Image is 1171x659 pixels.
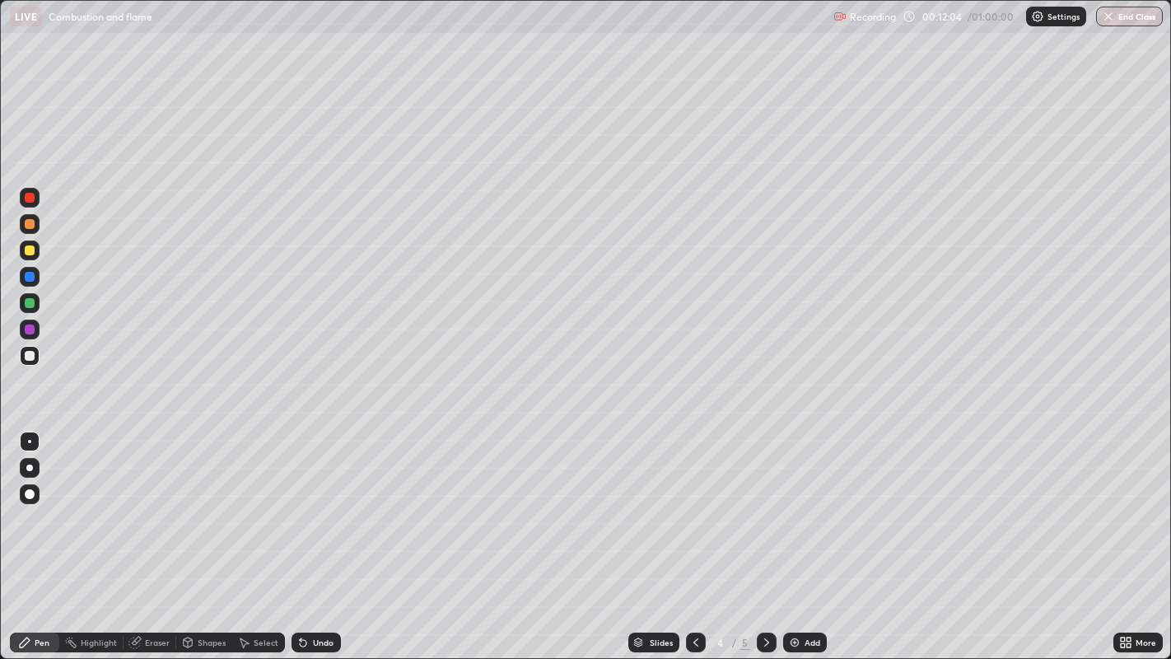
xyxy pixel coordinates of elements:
[49,10,152,23] p: Combustion and flame
[805,638,820,647] div: Add
[1047,12,1080,21] p: Settings
[1102,10,1115,23] img: end-class-cross
[712,638,729,647] div: 4
[833,10,847,23] img: recording.375f2c34.svg
[1031,10,1044,23] img: class-settings-icons
[1136,638,1156,647] div: More
[850,11,896,23] p: Recording
[732,638,737,647] div: /
[1096,7,1163,26] button: End Class
[35,638,49,647] div: Pen
[313,638,334,647] div: Undo
[81,638,117,647] div: Highlight
[15,10,37,23] p: LIVE
[254,638,278,647] div: Select
[650,638,673,647] div: Slides
[740,635,750,650] div: 5
[788,636,801,649] img: add-slide-button
[198,638,226,647] div: Shapes
[145,638,170,647] div: Eraser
